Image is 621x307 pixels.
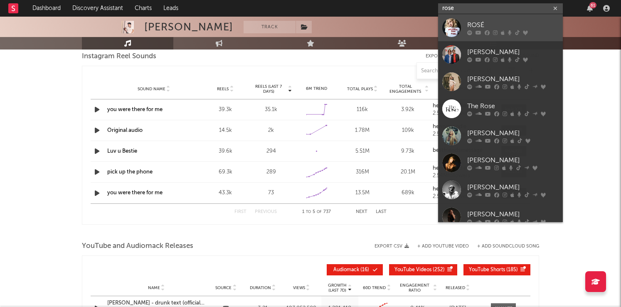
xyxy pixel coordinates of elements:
[363,285,386,290] span: 60D Trend
[438,41,563,68] a: [PERSON_NAME]
[255,210,277,214] button: Previous
[107,190,163,196] a: you were there for me
[107,128,143,133] a: Original audio
[433,124,495,130] a: henrymoodie
[107,169,153,175] a: pick up the phone
[433,194,495,200] div: 2.54M followers
[205,168,246,176] div: 69.3k
[293,207,339,217] div: 1 5 737
[333,267,359,272] span: Audiomack
[438,122,563,149] a: [PERSON_NAME]
[433,186,466,192] strong: henrymoodie
[467,47,559,57] div: [PERSON_NAME]
[433,186,495,192] a: henrymoodie
[375,244,409,249] button: Export CSV
[138,87,165,92] span: Sound Name
[467,155,559,165] div: [PERSON_NAME]
[328,288,347,293] p: (Last 7d)
[387,106,429,114] div: 3.92k
[250,106,292,114] div: 35.1k
[469,267,505,272] span: YouTube Shorts
[463,264,530,275] button: YouTube Shorts(185)
[148,285,160,290] span: Name
[328,283,347,288] p: Growth
[433,103,495,109] a: henrymoodie
[438,68,563,95] a: [PERSON_NAME]
[469,244,539,249] button: + Add SoundCloud Song
[376,210,387,214] button: Last
[217,87,229,92] span: Reels
[342,189,383,197] div: 13.5M
[387,126,429,135] div: 109k
[589,2,596,8] div: 61
[438,149,563,176] a: [PERSON_NAME]
[342,147,383,156] div: 5.51M
[467,209,559,219] div: [PERSON_NAME]
[433,131,495,137] div: 2.54M followers
[205,126,246,135] div: 14.5k
[438,203,563,230] a: [PERSON_NAME]
[433,124,466,129] strong: henrymoodie
[342,126,383,135] div: 1.78M
[433,166,466,171] strong: henrymoodie
[387,147,429,156] div: 9.73k
[587,5,593,12] button: 61
[467,182,559,192] div: [PERSON_NAME]
[250,147,292,156] div: 294
[417,68,505,74] input: Search by song name or URL
[250,189,292,197] div: 73
[433,103,466,109] strong: henrymoodie
[467,74,559,84] div: [PERSON_NAME]
[438,14,563,41] a: ROSÉ
[433,111,495,116] div: 2.54M followers
[426,54,460,59] button: Export CSV
[107,107,163,112] a: you were there for me
[327,264,383,275] button: Audiomack(16)
[438,176,563,203] a: [PERSON_NAME]
[356,210,367,214] button: Next
[433,148,495,153] a: bestfriendsmessage
[215,285,232,290] span: Source
[342,168,383,176] div: 316M
[296,86,338,92] div: 6M Trend
[433,148,483,153] strong: bestfriendsmessage
[306,210,311,214] span: to
[205,106,246,114] div: 39.3k
[293,285,305,290] span: Views
[433,166,495,171] a: henrymoodie
[107,149,137,154] a: Luv u Bestie
[394,267,431,272] span: YouTube Videos
[250,168,292,176] div: 289
[477,244,539,249] button: + Add SoundCloud Song
[317,210,322,214] span: of
[244,21,296,33] button: Track
[438,3,563,14] input: Search for artists
[332,267,370,272] span: ( 16 )
[347,87,373,92] span: Total Plays
[205,147,246,156] div: 39.6k
[82,52,156,62] span: Instagram Reel Sounds
[417,244,469,249] button: + Add YouTube Video
[467,128,559,138] div: [PERSON_NAME]
[387,84,424,94] span: Total Engagements
[467,101,559,111] div: The Rose
[394,267,445,272] span: ( 252 )
[250,126,292,135] div: 2k
[387,189,429,197] div: 689k
[389,264,457,275] button: YouTube Videos(252)
[433,173,495,179] div: 2.54M followers
[397,283,432,293] span: Engagement Ratio
[342,106,383,114] div: 116k
[446,285,465,290] span: Released
[250,285,271,290] span: Duration
[467,20,559,30] div: ROSÉ
[234,210,246,214] button: First
[409,244,469,249] div: + Add YouTube Video
[250,84,287,94] span: Reels (last 7 days)
[387,168,429,176] div: 20.1M
[205,189,246,197] div: 43.3k
[469,267,518,272] span: ( 185 )
[438,95,563,122] a: The Rose
[144,21,233,33] div: [PERSON_NAME]
[82,241,193,251] span: YouTube and Audiomack Releases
